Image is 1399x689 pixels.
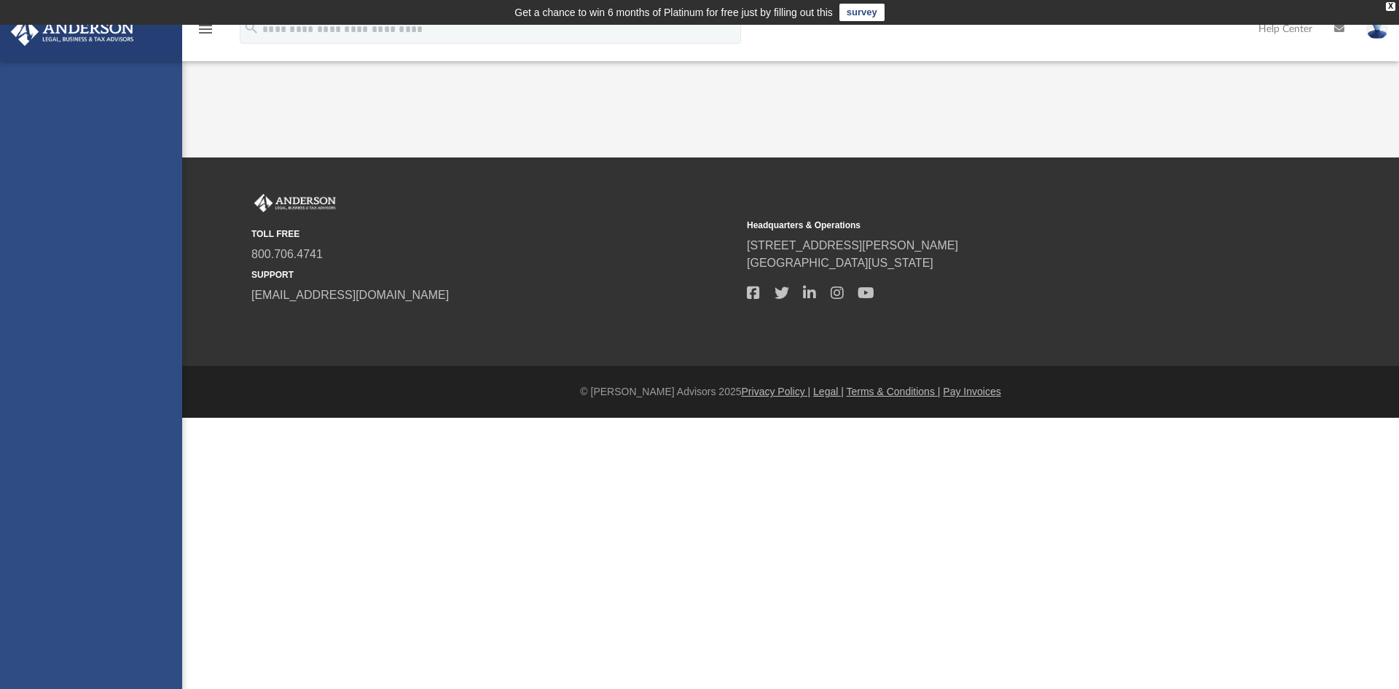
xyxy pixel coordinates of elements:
small: Headquarters & Operations [747,219,1232,232]
a: Privacy Policy | [742,386,811,397]
div: close [1386,2,1395,11]
a: Pay Invoices [943,386,1000,397]
a: Legal | [813,386,844,397]
a: survey [839,4,885,21]
a: menu [197,28,214,38]
i: menu [197,20,214,38]
img: Anderson Advisors Platinum Portal [251,194,339,213]
div: Get a chance to win 6 months of Platinum for free just by filling out this [514,4,833,21]
img: Anderson Advisors Platinum Portal [7,17,138,46]
small: TOLL FREE [251,227,737,241]
a: 800.706.4741 [251,248,323,260]
a: Terms & Conditions | [847,386,941,397]
a: [EMAIL_ADDRESS][DOMAIN_NAME] [251,289,449,301]
img: User Pic [1366,18,1388,39]
a: [STREET_ADDRESS][PERSON_NAME] [747,239,958,252]
small: SUPPORT [251,268,737,281]
i: search [243,20,259,36]
div: © [PERSON_NAME] Advisors 2025 [182,384,1399,400]
a: [GEOGRAPHIC_DATA][US_STATE] [747,257,933,269]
